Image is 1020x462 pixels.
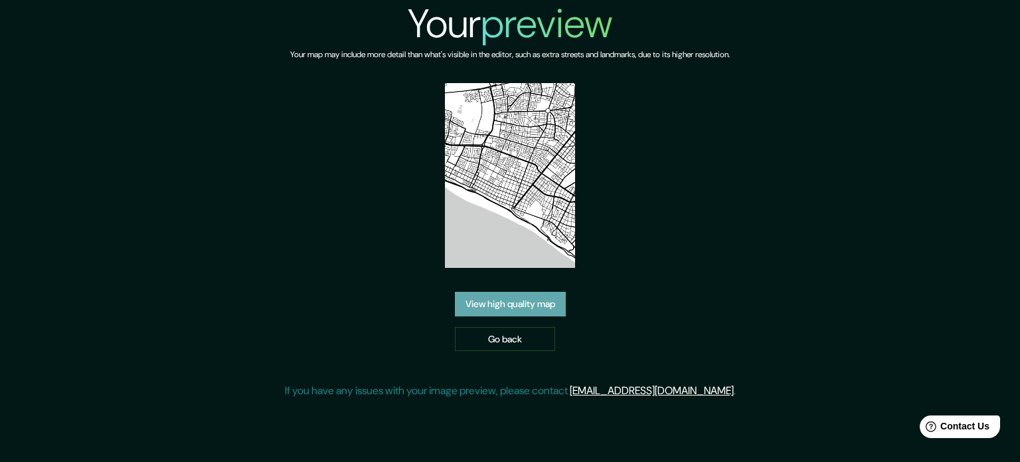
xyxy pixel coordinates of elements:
[570,384,734,398] a: [EMAIL_ADDRESS][DOMAIN_NAME]
[290,48,730,62] h6: Your map may include more detail than what's visible in the editor, such as extra streets and lan...
[285,383,736,399] p: If you have any issues with your image preview, please contact .
[455,327,555,352] a: Go back
[902,410,1005,447] iframe: Help widget launcher
[445,83,576,268] img: created-map-preview
[455,292,566,316] a: View high quality map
